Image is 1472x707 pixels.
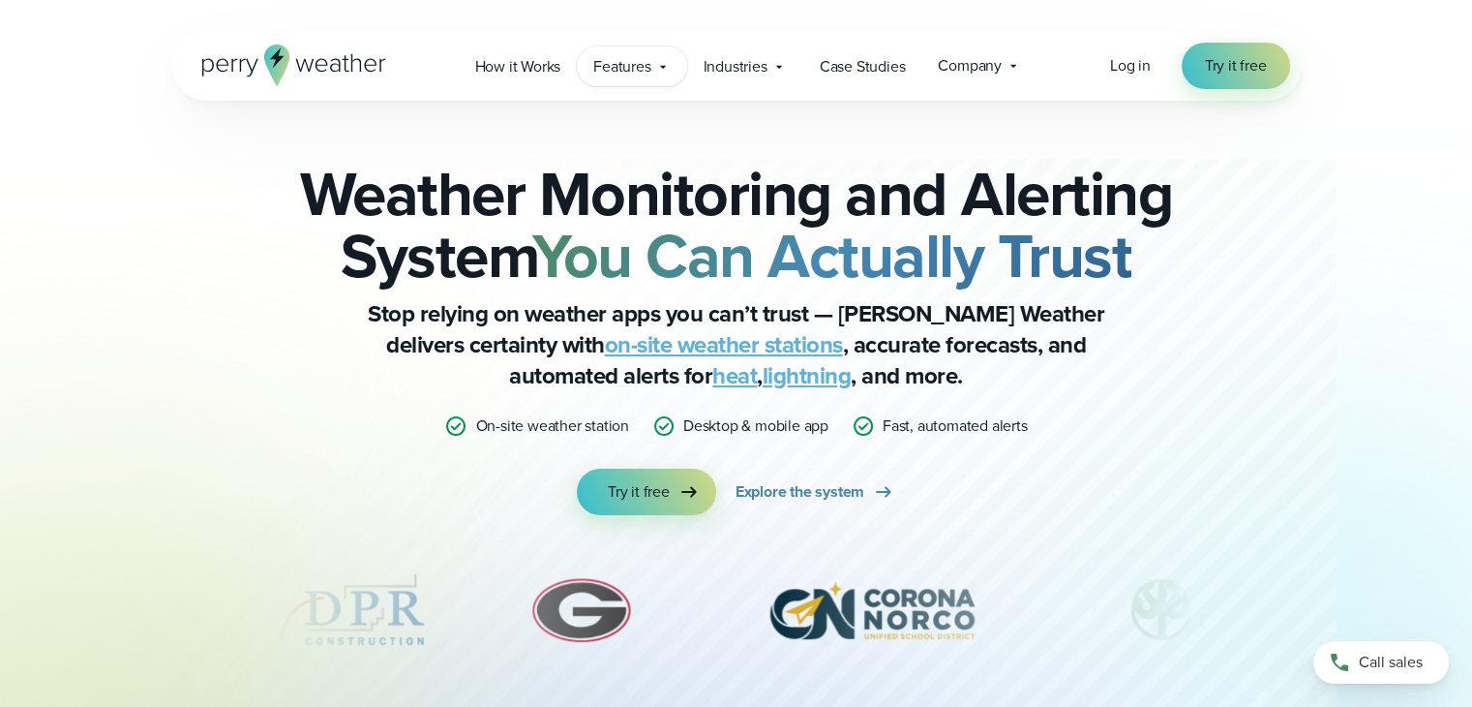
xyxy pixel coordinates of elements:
[736,469,895,515] a: Explore the system
[803,46,922,86] a: Case Studies
[532,210,1131,301] strong: You Can Actually Trust
[475,55,561,78] span: How it Works
[349,298,1124,391] p: Stop relying on weather apps you can’t trust — [PERSON_NAME] Weather delivers certainty with , ac...
[763,358,852,393] a: lightning
[712,358,757,393] a: heat
[593,55,650,78] span: Features
[1182,43,1290,89] a: Try it free
[275,562,430,659] img: DPR-Construction.svg
[820,55,906,78] span: Case Studies
[883,415,1028,438] p: Fast, automated alerts
[577,469,716,515] a: Try it free
[1359,651,1423,674] span: Call sales
[683,415,828,438] p: Desktop & mobile app
[736,480,864,504] span: Explore the system
[938,54,1002,77] span: Company
[268,562,1205,668] div: slideshow
[459,46,578,86] a: How it Works
[268,163,1205,287] h2: Weather Monitoring and Alerting System
[1102,562,1377,659] div: 8 of 12
[605,327,843,362] a: on-site weather stations
[523,562,642,659] div: 6 of 12
[1102,562,1377,659] img: Schaumburg-Park-District-1.svg
[1110,54,1151,77] span: Log in
[1110,54,1151,77] a: Log in
[275,562,430,659] div: 5 of 12
[735,562,1009,659] img: Corona-Norco-Unified-School-District.svg
[1313,641,1449,684] a: Call sales
[523,562,642,659] img: University-of-Georgia.svg
[735,562,1009,659] div: 7 of 12
[475,415,628,438] p: On-site weather station
[1205,54,1267,77] span: Try it free
[608,480,670,504] span: Try it free
[704,55,767,78] span: Industries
